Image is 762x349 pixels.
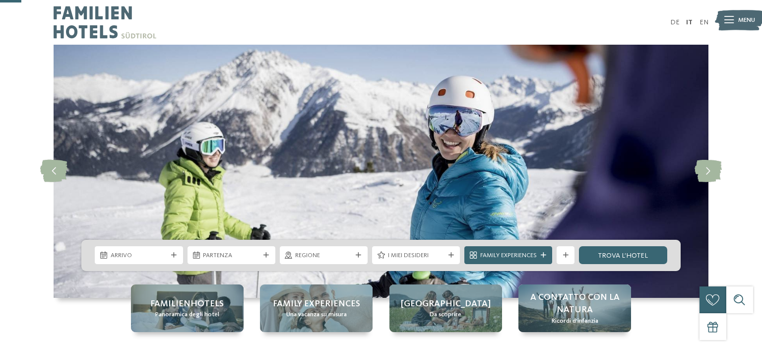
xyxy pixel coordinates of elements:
span: [GEOGRAPHIC_DATA] [401,298,491,310]
span: I miei desideri [388,251,444,260]
a: EN [699,19,708,26]
a: IT [686,19,693,26]
a: Hotel sulle piste da sci per bambini: divertimento senza confini Family experiences Una vacanza s... [260,284,373,332]
span: Family Experiences [480,251,537,260]
span: Ricordi d’infanzia [552,317,598,326]
img: Hotel sulle piste da sci per bambini: divertimento senza confini [54,45,708,298]
span: Da scoprire [430,310,461,319]
span: A contatto con la natura [527,291,622,316]
a: DE [670,19,680,26]
a: trova l’hotel [579,246,667,264]
span: Regione [295,251,352,260]
span: Panoramica degli hotel [155,310,219,319]
span: Una vacanza su misura [286,310,347,319]
span: Family experiences [273,298,360,310]
span: Menu [738,16,755,25]
a: Hotel sulle piste da sci per bambini: divertimento senza confini [GEOGRAPHIC_DATA] Da scoprire [389,284,502,332]
span: Arrivo [111,251,167,260]
span: Familienhotels [150,298,224,310]
span: Partenza [203,251,259,260]
a: Hotel sulle piste da sci per bambini: divertimento senza confini A contatto con la natura Ricordi... [518,284,631,332]
a: Hotel sulle piste da sci per bambini: divertimento senza confini Familienhotels Panoramica degli ... [131,284,244,332]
